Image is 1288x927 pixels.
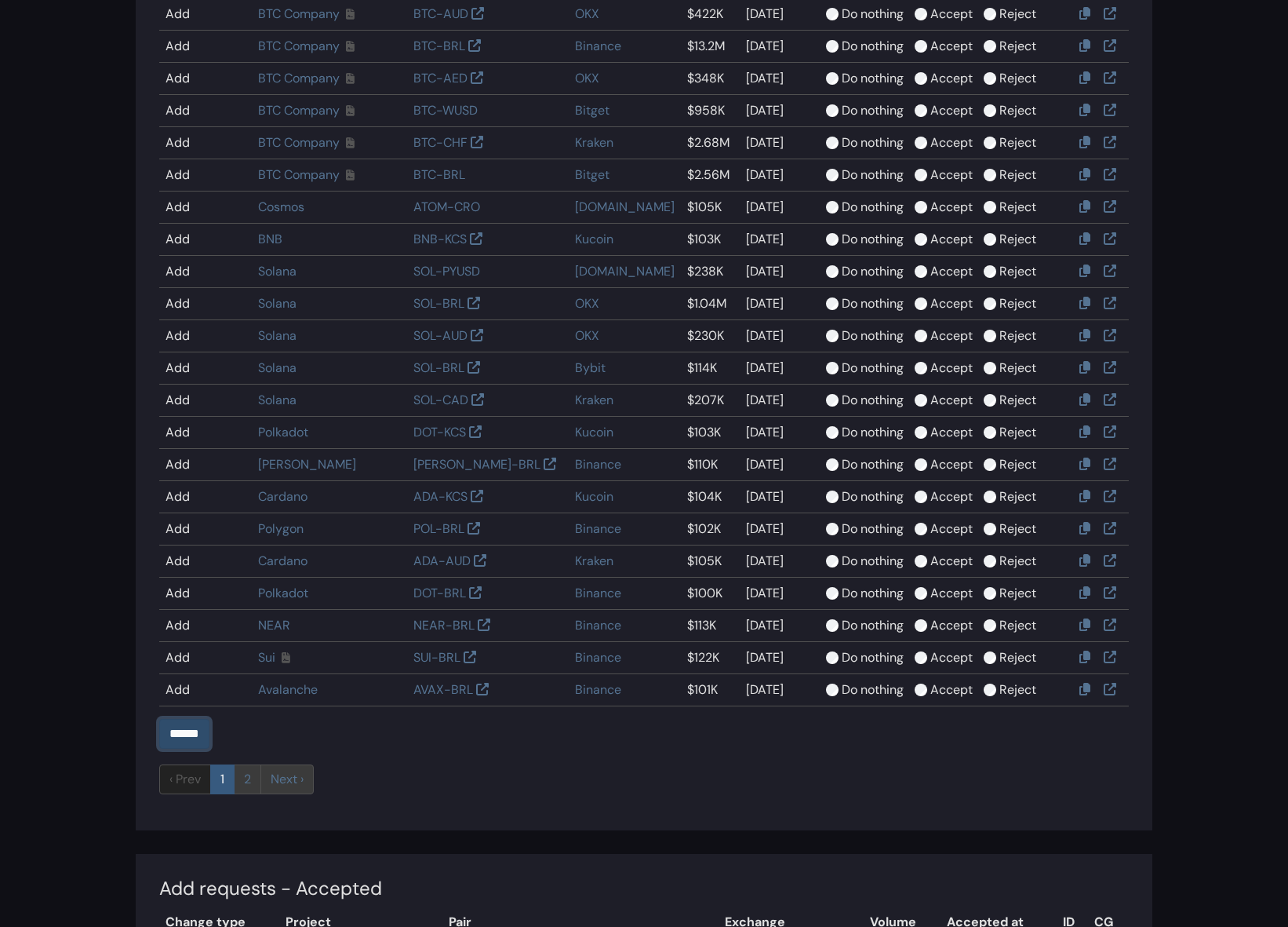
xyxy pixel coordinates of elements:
[575,456,621,473] a: Binance
[413,520,464,537] a: POL-BRL
[842,101,904,120] label: Do nothing
[159,417,252,449] td: Add
[575,553,613,569] a: Kraken
[234,765,261,794] a: 2
[575,649,621,666] a: Binance
[999,616,1036,635] label: Reject
[681,31,740,63] td: $13.2M
[159,578,252,610] td: Add
[999,584,1036,603] label: Reject
[681,320,740,352] td: $230K
[999,198,1036,217] label: Reject
[159,513,252,546] td: Add
[413,456,540,473] a: [PERSON_NAME]-BRL
[842,5,904,24] label: Do nothing
[575,295,599,312] a: OKX
[413,231,467,247] a: BNB-KCS
[930,423,973,442] label: Accept
[413,617,475,633] a: NEAR-BRL
[575,359,606,376] a: Bybit
[413,38,465,54] a: BTC-BRL
[159,95,252,127] td: Add
[930,391,973,410] label: Accept
[740,256,819,288] td: [DATE]
[740,352,819,385] td: [DATE]
[258,295,297,312] a: Solana
[842,648,904,667] label: Do nothing
[575,5,599,22] a: OKX
[210,765,235,794] a: 1
[930,616,973,635] label: Accept
[842,230,904,249] label: Do nothing
[999,5,1036,24] label: Reject
[999,294,1036,313] label: Reject
[413,166,465,183] a: BTC-BRL
[999,262,1036,281] label: Reject
[930,359,973,378] label: Accept
[159,159,252,192] td: Add
[260,765,314,794] a: next
[842,327,904,345] label: Do nothing
[575,166,609,183] a: Bitget
[681,642,740,674] td: $122K
[842,37,904,56] label: Do nothing
[258,681,318,698] a: Avalanche
[159,127,252,159] td: Add
[159,192,252,224] td: Add
[842,487,904,506] label: Do nothing
[842,359,904,378] label: Do nothing
[842,681,904,699] label: Do nothing
[930,101,973,120] label: Accept
[681,63,740,95] td: $348K
[258,424,308,440] a: Polkadot
[575,263,675,279] a: [DOMAIN_NAME]
[258,456,356,473] a: [PERSON_NAME]
[681,385,740,417] td: $207K
[575,134,613,151] a: Kraken
[930,5,973,24] label: Accept
[413,327,468,344] a: SOL-AUD
[842,294,904,313] label: Do nothing
[740,674,819,706] td: [DATE]
[930,487,973,506] label: Accept
[258,231,282,247] a: BNB
[575,681,621,698] a: Binance
[258,359,297,376] a: Solana
[930,520,973,538] label: Accept
[842,520,904,538] label: Do nothing
[681,95,740,127] td: $958K
[413,488,468,505] a: ADA-KCS
[740,320,819,352] td: [DATE]
[999,423,1036,442] label: Reject
[258,134,340,151] a: BTC Company
[930,262,973,281] label: Accept
[258,38,340,54] a: BTC Company
[159,288,252,320] td: Add
[159,31,252,63] td: Add
[681,449,740,481] td: $110K
[159,385,252,417] td: Add
[930,584,973,603] label: Accept
[999,552,1036,571] label: Reject
[999,359,1036,378] label: Reject
[681,159,740,192] td: $2.56M
[681,288,740,320] td: $1.04M
[681,674,740,706] td: $101K
[258,199,304,215] a: Cosmos
[999,69,1036,88] label: Reject
[159,320,252,352] td: Add
[740,63,819,95] td: [DATE]
[413,5,468,22] a: BTC-AUD
[740,610,819,642] td: [DATE]
[681,578,740,610] td: $100K
[842,616,904,635] label: Do nothing
[413,359,464,376] a: SOL-BRL
[999,230,1036,249] label: Reject
[842,166,904,184] label: Do nothing
[258,263,297,279] a: Solana
[740,417,819,449] td: [DATE]
[258,488,307,505] a: Cardano
[575,488,613,505] a: Kucoin
[575,520,621,537] a: Binance
[159,256,252,288] td: Add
